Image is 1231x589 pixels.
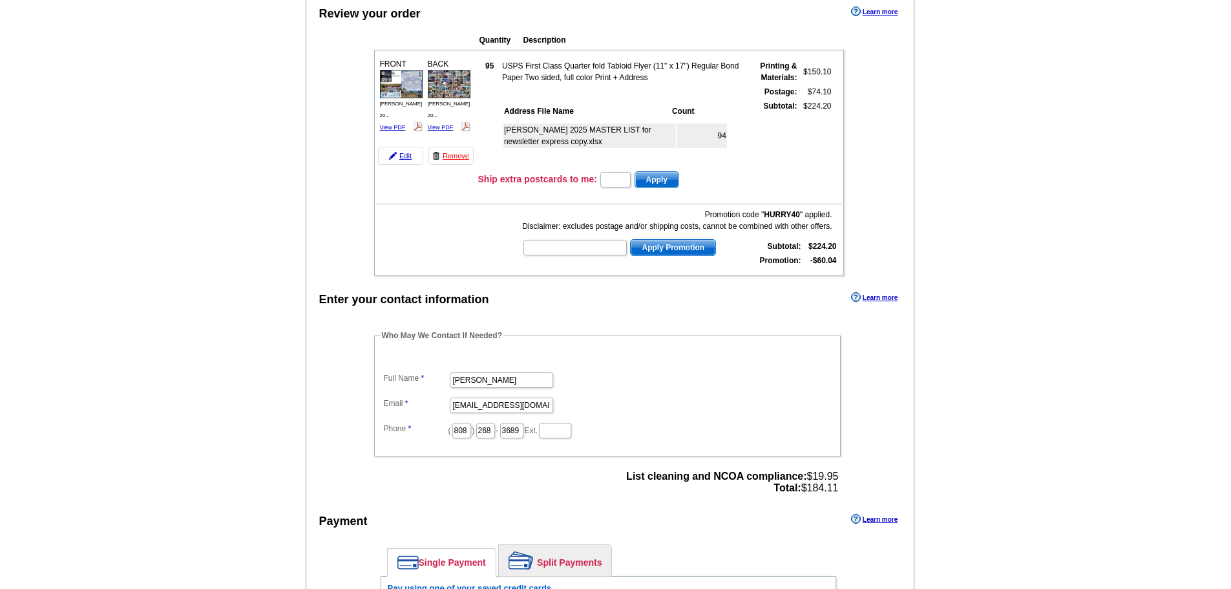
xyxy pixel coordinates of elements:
a: Split Payments [499,545,611,576]
img: pencil-icon.gif [389,152,397,160]
span: [PERSON_NAME] 20... [428,101,470,118]
img: split-payment.png [509,552,534,570]
button: Apply Promotion [630,239,716,256]
img: pdf_logo.png [461,122,470,131]
strong: 95 [485,61,494,70]
a: Learn more [851,292,898,303]
div: Enter your contact information [319,291,489,308]
img: small-thumb.jpg [380,70,423,98]
strong: $224.20 [808,242,836,251]
td: [PERSON_NAME] 2025 MASTER LIST for newsletter express copy.xlsx [503,123,676,148]
a: Learn more [851,6,898,17]
td: $150.10 [799,59,832,84]
b: HURRY40 [764,210,800,219]
th: Quantity [479,34,521,47]
label: Phone [384,423,448,434]
strong: Printing & Materials: [760,61,797,82]
div: Payment [319,513,368,530]
a: View PDF [380,124,406,131]
span: $19.95 $184.11 [626,471,838,494]
a: Remove [428,147,474,165]
legend: Who May We Contact If Needed? [381,330,503,341]
h3: Ship extra postcards to me: [478,173,597,185]
iframe: LiveChat chat widget [973,288,1231,589]
a: Single Payment [388,549,496,576]
span: [PERSON_NAME] 20... [380,101,423,118]
div: BACK [426,56,472,135]
span: Apply [635,172,679,187]
label: Full Name [384,372,448,384]
strong: Promotion: [760,256,801,265]
td: $74.10 [799,85,832,98]
strong: -$60.04 [810,256,837,265]
span: Apply Promotion [631,240,715,255]
strong: Postage: [764,87,797,96]
td: 94 [677,123,727,148]
img: single-payment.png [397,555,419,570]
a: View PDF [428,124,454,131]
img: pdf_logo.png [413,122,423,131]
td: USPS First Class Quarter fold Tabloid Flyer (11" x 17") Regular Bond Paper Two sided, full color ... [501,59,745,84]
th: Description [523,34,759,47]
label: Email [384,398,448,409]
div: Review your order [319,5,421,23]
td: $224.20 [799,100,832,167]
div: FRONT [378,56,425,135]
strong: List cleaning and NCOA compliance: [626,471,806,482]
strong: Subtotal: [764,102,797,111]
button: Apply [635,171,679,188]
div: Promotion code " " applied. Disclaimer: excludes postage and/or shipping costs, cannot be combine... [522,209,832,232]
a: Learn more [851,514,898,524]
dd: ( ) - Ext. [381,420,834,440]
strong: Subtotal: [768,242,801,251]
a: Edit [378,147,423,165]
strong: Total: [773,482,801,493]
th: Address File Name [503,105,670,118]
img: small-thumb.jpg [428,70,470,98]
th: Count [671,105,727,118]
img: trashcan-icon.gif [432,152,440,160]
